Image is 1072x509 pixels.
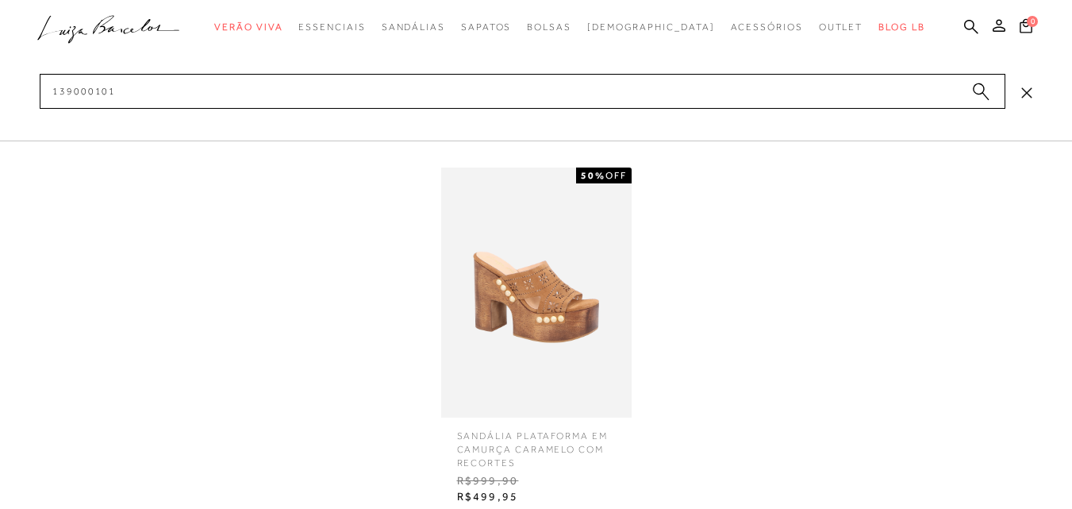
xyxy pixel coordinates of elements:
span: Bolsas [527,21,571,33]
span: Outlet [819,21,863,33]
span: SANDÁLIA PLATAFORMA EM CAMURÇA CARAMELO COM RECORTES [445,418,628,469]
button: 0 [1015,17,1037,39]
a: categoryNavScreenReaderText [527,13,571,42]
a: categoryNavScreenReaderText [298,13,365,42]
a: categoryNavScreenReaderText [214,13,282,42]
span: OFF [605,170,627,181]
span: Essenciais [298,21,365,33]
span: R$999,90 [445,469,628,493]
a: categoryNavScreenReaderText [819,13,863,42]
span: Sandálias [382,21,445,33]
input: Buscar. [40,74,1005,109]
span: BLOG LB [878,21,924,33]
span: Acessórios [731,21,803,33]
a: SANDÁLIA PLATAFORMA EM CAMURÇA CARAMELO COM RECORTES 50%OFF SANDÁLIA PLATAFORMA EM CAMURÇA CARAME... [437,168,636,509]
span: Sapatos [461,21,511,33]
img: SANDÁLIA PLATAFORMA EM CAMURÇA CARAMELO COM RECORTES [441,168,632,418]
strong: 50% [581,170,605,181]
a: categoryNavScreenReaderText [382,13,445,42]
a: categoryNavScreenReaderText [461,13,511,42]
span: 0 [1027,16,1038,27]
span: Verão Viva [214,21,282,33]
a: categoryNavScreenReaderText [731,13,803,42]
a: BLOG LB [878,13,924,42]
span: R$499,95 [445,485,628,509]
a: noSubCategoriesText [587,13,715,42]
span: [DEMOGRAPHIC_DATA] [587,21,715,33]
